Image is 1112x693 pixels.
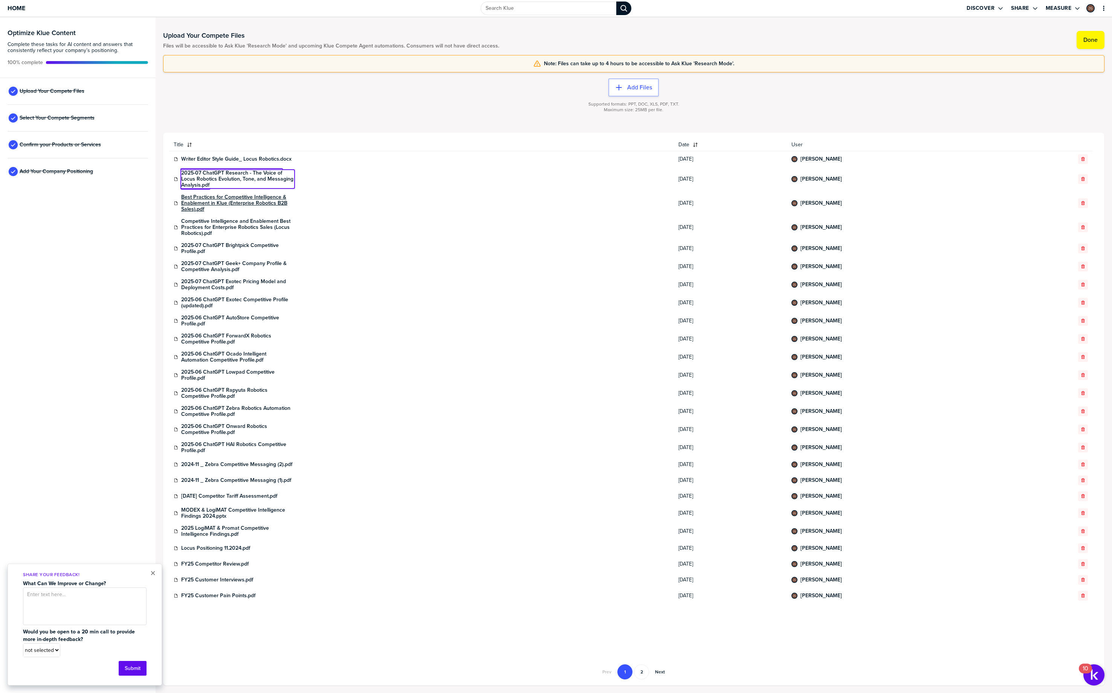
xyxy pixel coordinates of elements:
[678,477,782,483] span: [DATE]
[181,545,250,551] a: Locus Positioning 11.2024.pdf
[791,390,797,396] div: Zaven Gabriel
[678,142,689,148] span: Date
[181,493,277,499] a: [DATE] Competitor Tariff Assessment.pdf
[967,5,994,12] label: Discover
[181,261,294,273] a: 2025-07 ChatGPT Geek+ Company Profile & Competitive Analysis.pdf
[181,405,294,417] a: 2025-06 ChatGPT Zebra Robotics Automation Competitive Profile.pdf
[181,561,249,567] a: FY25 Competitor Review.pdf
[791,354,797,360] div: Zaven Gabriel
[792,529,797,534] img: 6d8caa2a22e3dca0a2daee4e1ad83dab-sml.png
[678,156,782,162] span: [DATE]
[678,545,782,551] span: [DATE]
[678,577,782,583] span: [DATE]
[23,572,147,578] p: Share Your Feedback!
[800,528,842,534] a: [PERSON_NAME]
[1083,36,1098,44] label: Done
[791,493,797,499] div: Zaven Gabriel
[678,510,782,516] span: [DATE]
[800,510,842,516] a: [PERSON_NAME]
[678,245,782,251] span: [DATE]
[791,561,797,567] div: Zaven Gabriel
[627,84,652,91] label: Add Files
[800,224,842,230] a: [PERSON_NAME]
[791,282,797,288] div: Zaven Gabriel
[181,218,294,236] a: Competitive Intelligence and Enablement Best Practices for Enterprise Robotics Sales (Locus Robot...
[800,336,842,342] a: [PERSON_NAME]
[678,390,782,396] span: [DATE]
[181,279,294,291] a: 2025-07 ChatGPT Exotec Pricing Model and Deployment Costs.pdf
[678,445,782,451] span: [DATE]
[678,461,782,468] span: [DATE]
[544,61,734,67] span: Note: Files can take up to 4 hours to be accessible to Ask Klue 'Research Mode'.
[1046,5,1072,12] label: Measure
[8,41,148,54] span: Complete these tasks for AI content and answers that consistently reflect your company’s position...
[800,264,842,270] a: [PERSON_NAME]
[800,593,842,599] a: [PERSON_NAME]
[1083,668,1088,678] div: 10
[792,445,797,450] img: 6d8caa2a22e3dca0a2daee4e1ad83dab-sml.png
[792,511,797,515] img: 6d8caa2a22e3dca0a2daee4e1ad83dab-sml.png
[792,427,797,432] img: 6d8caa2a22e3dca0a2daee4e1ad83dab-sml.png
[792,337,797,341] img: 6d8caa2a22e3dca0a2daee4e1ad83dab-sml.png
[791,461,797,468] div: Zaven Gabriel
[800,577,842,583] a: [PERSON_NAME]
[800,445,842,451] a: [PERSON_NAME]
[181,242,294,255] a: 2025-07 ChatGPT Brightpick Competitive Profile.pdf
[1086,3,1095,13] a: Edit Profile
[678,176,782,182] span: [DATE]
[800,176,842,182] a: [PERSON_NAME]
[678,408,782,414] span: [DATE]
[1011,5,1029,12] label: Share
[678,528,782,534] span: [DATE]
[800,408,842,414] a: [PERSON_NAME]
[678,282,782,288] span: [DATE]
[20,88,84,94] span: Upload Your Compete Files
[791,510,797,516] div: Zaven Gabriel
[800,318,842,324] a: [PERSON_NAME]
[181,507,294,519] a: MODEX & LogiMAT Competitive Intelligence Findings 2024.pptx
[791,545,797,551] div: Zaven Gabriel
[597,664,670,679] nav: Pagination Navigation
[800,354,842,360] a: [PERSON_NAME]
[678,264,782,270] span: [DATE]
[792,373,797,377] img: 6d8caa2a22e3dca0a2daee4e1ad83dab-sml.png
[163,31,499,40] h1: Upload Your Compete Files
[800,282,842,288] a: [PERSON_NAME]
[800,545,842,551] a: [PERSON_NAME]
[181,442,294,454] a: 2025-06 ChatGPT HAI Robotics Competitive Profile.pdf
[8,60,43,66] span: Active
[791,477,797,483] div: Zaven Gabriel
[8,5,25,11] span: Home
[678,426,782,432] span: [DATE]
[181,333,294,345] a: 2025-06 ChatGPT ForwardX Robotics Competitive Profile.pdf
[20,142,101,148] span: Confirm your Products or Services
[800,390,842,396] a: [PERSON_NAME]
[678,224,782,230] span: [DATE]
[800,561,842,567] a: [PERSON_NAME]
[181,461,292,468] a: 2024-11 _ Zebra Competitive Messaging (2).pdf
[791,426,797,432] div: Zaven Gabriel
[23,580,106,587] strong: What Can We Improve or Change?
[792,264,797,269] img: 6d8caa2a22e3dca0a2daee4e1ad83dab-sml.png
[20,169,93,175] span: Add Your Company Positioning
[792,355,797,359] img: 6d8caa2a22e3dca0a2daee4e1ad83dab-sml.png
[8,29,148,36] h3: Optimize Klue Content
[678,493,782,499] span: [DATE]
[792,546,797,550] img: 6d8caa2a22e3dca0a2daee4e1ad83dab-sml.png
[181,477,291,483] a: 2024-11 _ Zebra Competitive Messaging (1).pdf
[792,593,797,598] img: 6d8caa2a22e3dca0a2daee4e1ad83dab-sml.png
[792,562,797,566] img: 6d8caa2a22e3dca0a2daee4e1ad83dab-sml.png
[791,528,797,534] div: Zaven Gabriel
[791,408,797,414] div: Zaven Gabriel
[588,101,679,107] span: Supported formats: PPT, DOC, XLS, PDF, TXT.
[792,177,797,181] img: 6d8caa2a22e3dca0a2daee4e1ad83dab-sml.png
[23,628,136,643] strong: Would you be open to a 20 min call to provide more in-depth feedback?
[181,369,294,381] a: 2025-06 ChatGPT Lowpad Competitive Profile.pdf
[800,372,842,378] a: [PERSON_NAME]
[791,156,797,162] div: Zaven Gabriel
[792,409,797,414] img: 6d8caa2a22e3dca0a2daee4e1ad83dab-sml.png
[181,351,294,363] a: 2025-06 ChatGPT Ocado Intelligent Automation Competitive Profile.pdf
[791,142,1014,148] span: User
[800,156,842,162] a: [PERSON_NAME]
[181,387,294,399] a: 2025-06 ChatGPT Rapyuta Robotics Competitive Profile.pdf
